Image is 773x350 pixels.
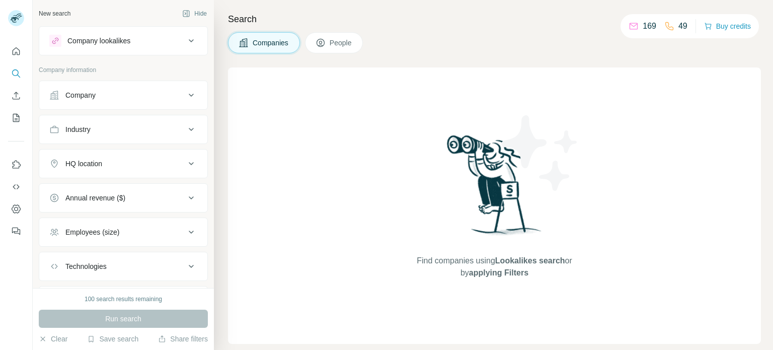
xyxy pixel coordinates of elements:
[8,178,24,196] button: Use Surfe API
[65,227,119,237] div: Employees (size)
[39,220,207,244] button: Employees (size)
[39,186,207,210] button: Annual revenue ($)
[414,255,575,279] span: Find companies using or by
[65,193,125,203] div: Annual revenue ($)
[643,20,656,32] p: 169
[39,152,207,176] button: HQ location
[8,64,24,83] button: Search
[330,38,353,48] span: People
[495,256,565,265] span: Lookalikes search
[67,36,130,46] div: Company lookalikes
[8,200,24,218] button: Dashboard
[442,132,547,245] img: Surfe Illustration - Woman searching with binoculars
[39,65,208,75] p: Company information
[65,124,91,134] div: Industry
[678,20,687,32] p: 49
[39,254,207,278] button: Technologies
[469,268,528,277] span: applying Filters
[39,83,207,107] button: Company
[8,42,24,60] button: Quick start
[87,334,138,344] button: Save search
[8,222,24,240] button: Feedback
[175,6,214,21] button: Hide
[39,117,207,142] button: Industry
[65,159,102,169] div: HQ location
[39,334,67,344] button: Clear
[8,109,24,127] button: My lists
[65,261,107,271] div: Technologies
[158,334,208,344] button: Share filters
[39,29,207,53] button: Company lookalikes
[495,108,585,198] img: Surfe Illustration - Stars
[253,38,289,48] span: Companies
[85,295,162,304] div: 100 search results remaining
[228,12,761,26] h4: Search
[8,156,24,174] button: Use Surfe on LinkedIn
[8,87,24,105] button: Enrich CSV
[704,19,751,33] button: Buy credits
[65,90,96,100] div: Company
[39,9,70,18] div: New search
